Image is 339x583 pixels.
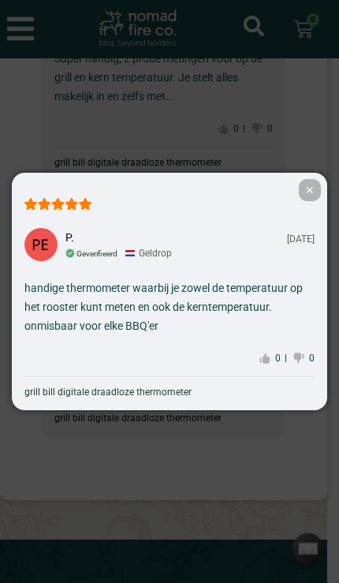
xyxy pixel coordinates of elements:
[24,278,315,335] div: handige thermometer waarbij je zowel de temperatuur op het rooster kunt meten en ook de kerntempe...
[287,234,315,245] div: [DATE]
[304,354,315,362] span: 0
[24,387,192,398] div: grill bill digitale draadloze thermometer
[125,248,172,259] div: Geldrop
[24,376,315,398] a: grill bill digitale draadloze thermometer
[270,354,286,362] span: 0
[299,179,321,201] span: ✕
[125,250,135,256] img: country flag
[65,231,74,244] div: P.
[76,249,117,258] div: Geverifieerd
